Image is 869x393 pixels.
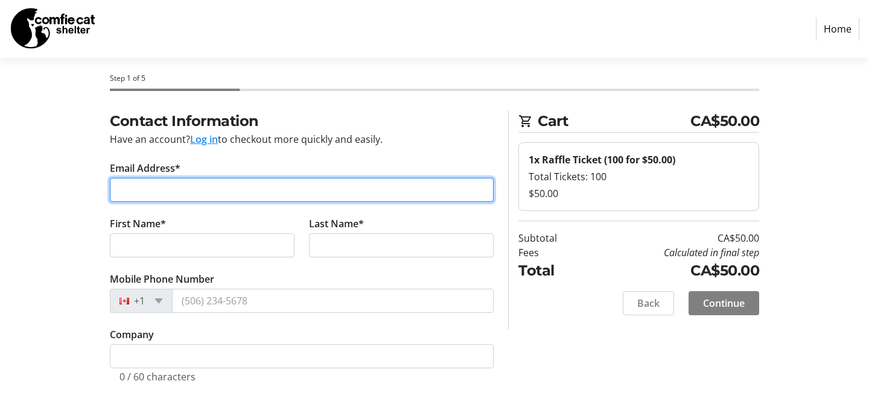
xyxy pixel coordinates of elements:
[816,17,859,40] a: Home
[110,161,180,175] label: Email Address*
[119,370,196,383] tr-character-limit: 0 / 60 characters
[529,153,675,166] strong: 1x Raffle Ticket (100 for $50.00)
[309,216,364,231] label: Last Name*
[637,296,660,310] span: Back
[518,260,588,281] td: Total
[110,132,494,146] div: Have an account? to checkout more quickly and easily.
[110,73,759,84] div: Step 1 of 5
[588,231,759,245] td: CA$50.00
[110,216,166,231] label: First Name*
[703,296,745,310] span: Continue
[110,110,494,132] h2: Contact Information
[10,5,95,53] img: The Comfie Cat Shelter's Logo
[110,272,214,286] label: Mobile Phone Number
[690,110,759,132] span: CA$50.00
[588,260,759,281] td: CA$50.00
[538,110,690,132] span: Cart
[518,231,588,245] td: Subtotal
[190,132,218,146] button: Log in
[172,289,494,313] input: (506) 234-5678
[623,291,674,315] button: Back
[529,169,749,184] div: Total Tickets: 100
[518,245,588,260] td: Fees
[588,245,759,260] td: Calculated in final step
[689,291,759,315] button: Continue
[110,327,154,342] label: Company
[529,186,749,201] div: $50.00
